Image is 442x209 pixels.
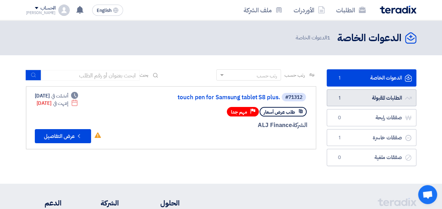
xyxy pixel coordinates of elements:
[97,8,111,13] span: English
[138,121,307,130] div: ALJ Finance
[296,34,332,42] span: الدعوات الخاصة
[26,11,56,15] div: [PERSON_NAME]
[40,5,56,11] div: الحساب
[327,89,416,107] a: الطلبات المقبولة1
[82,198,119,208] li: الشركة
[58,5,70,16] img: profile_test.png
[288,2,331,18] a: الأوردرات
[231,109,247,115] span: مهم جدا
[292,121,307,129] span: الشركة
[53,100,68,107] span: إنتهت في
[418,185,437,204] div: Open chat
[331,2,371,18] a: الطلبات
[41,70,140,81] input: ابحث بعنوان أو رقم الطلب
[327,69,416,87] a: الدعوات الخاصة1
[51,92,68,100] span: أنشئت في
[140,71,149,79] span: بحث
[335,75,344,82] span: 1
[284,71,305,79] span: رتب حسب
[337,31,402,45] h2: الدعوات الخاصة
[140,94,280,101] a: touch pen for Samsung tablet S8 plus.
[238,2,288,18] a: ملف الشركة
[26,198,62,208] li: الدعم
[35,92,78,100] div: [DATE]
[92,5,123,16] button: English
[37,100,78,107] div: [DATE]
[335,95,344,102] span: 1
[380,6,416,14] img: Teradix logo
[257,72,277,80] div: رتب حسب
[335,154,344,161] span: 0
[335,114,344,121] span: 0
[35,129,91,143] button: عرض التفاصيل
[140,198,180,208] li: الحلول
[327,129,416,146] a: صفقات خاسرة1
[327,109,416,126] a: صفقات رابحة0
[285,95,302,100] div: #71312
[264,109,295,115] span: طلب عرض أسعار
[327,149,416,166] a: صفقات ملغية0
[335,134,344,141] span: 1
[327,34,330,42] span: 1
